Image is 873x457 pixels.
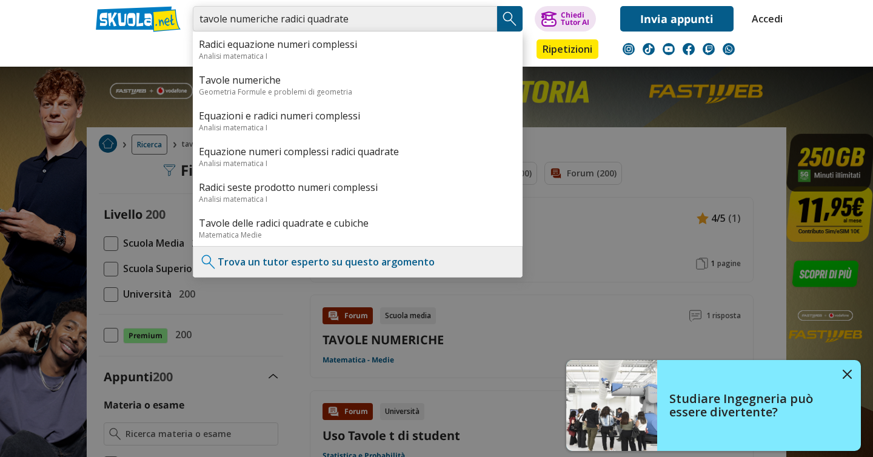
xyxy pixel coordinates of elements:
a: Ripetizioni [537,39,598,59]
a: Equazione numeri complessi radici quadrate [199,145,517,158]
a: Equazioni e radici numeri complessi [199,109,517,122]
button: Search Button [497,6,523,32]
div: Matematica Medie [199,230,517,240]
a: Accedi [752,6,777,32]
img: instagram [623,43,635,55]
button: ChiediTutor AI [535,6,596,32]
div: Analisi matematica I [199,194,517,204]
img: twitch [703,43,715,55]
a: Invia appunti [620,6,734,32]
div: Chiedi Tutor AI [561,12,589,26]
div: Analisi matematica I [199,51,517,61]
a: Tavole delle radici quadrate e cubiche [199,216,517,230]
a: Radici equazione numeri complessi [199,38,517,51]
img: youtube [663,43,675,55]
img: WhatsApp [723,43,735,55]
a: Appunti [190,39,244,61]
a: Tavole numeriche [199,73,517,87]
div: Analisi matematica I [199,122,517,133]
a: Radici seste prodotto numeri complessi [199,181,517,194]
img: Cerca appunti, riassunti o versioni [501,10,519,28]
a: Studiare Ingegneria può essere divertente? [566,360,861,451]
div: Analisi matematica I [199,158,517,168]
div: Geometria Formule e problemi di geometria [199,87,517,97]
img: facebook [683,43,695,55]
img: close [843,370,852,379]
input: Cerca appunti, riassunti o versioni [193,6,497,32]
h4: Studiare Ingegneria può essere divertente? [669,392,834,419]
img: Trova un tutor esperto [199,253,218,271]
img: tiktok [643,43,655,55]
a: Trova un tutor esperto su questo argomento [218,255,435,269]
